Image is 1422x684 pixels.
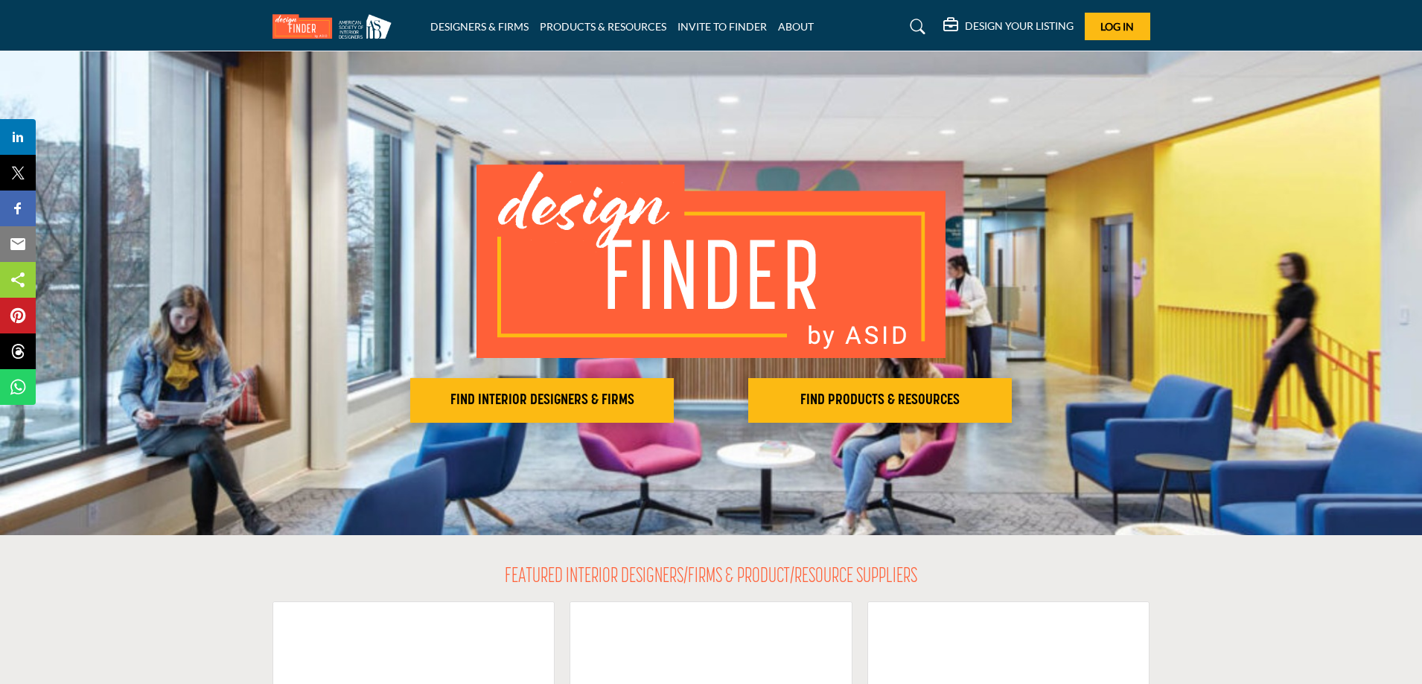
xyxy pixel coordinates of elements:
img: Site Logo [272,14,399,39]
button: FIND INTERIOR DESIGNERS & FIRMS [410,378,674,423]
h2: FEATURED INTERIOR DESIGNERS/FIRMS & PRODUCT/RESOURCE SUPPLIERS [505,565,917,590]
button: Log In [1085,13,1150,40]
a: INVITE TO FINDER [677,20,767,33]
a: PRODUCTS & RESOURCES [540,20,666,33]
h5: DESIGN YOUR LISTING [965,19,1074,33]
img: image [476,164,946,358]
button: FIND PRODUCTS & RESOURCES [748,378,1012,423]
h2: FIND PRODUCTS & RESOURCES [753,391,1007,409]
a: Search [896,15,935,39]
span: Log In [1100,20,1134,33]
a: DESIGNERS & FIRMS [430,20,529,33]
div: DESIGN YOUR LISTING [943,18,1074,36]
a: ABOUT [778,20,814,33]
h2: FIND INTERIOR DESIGNERS & FIRMS [415,391,669,409]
